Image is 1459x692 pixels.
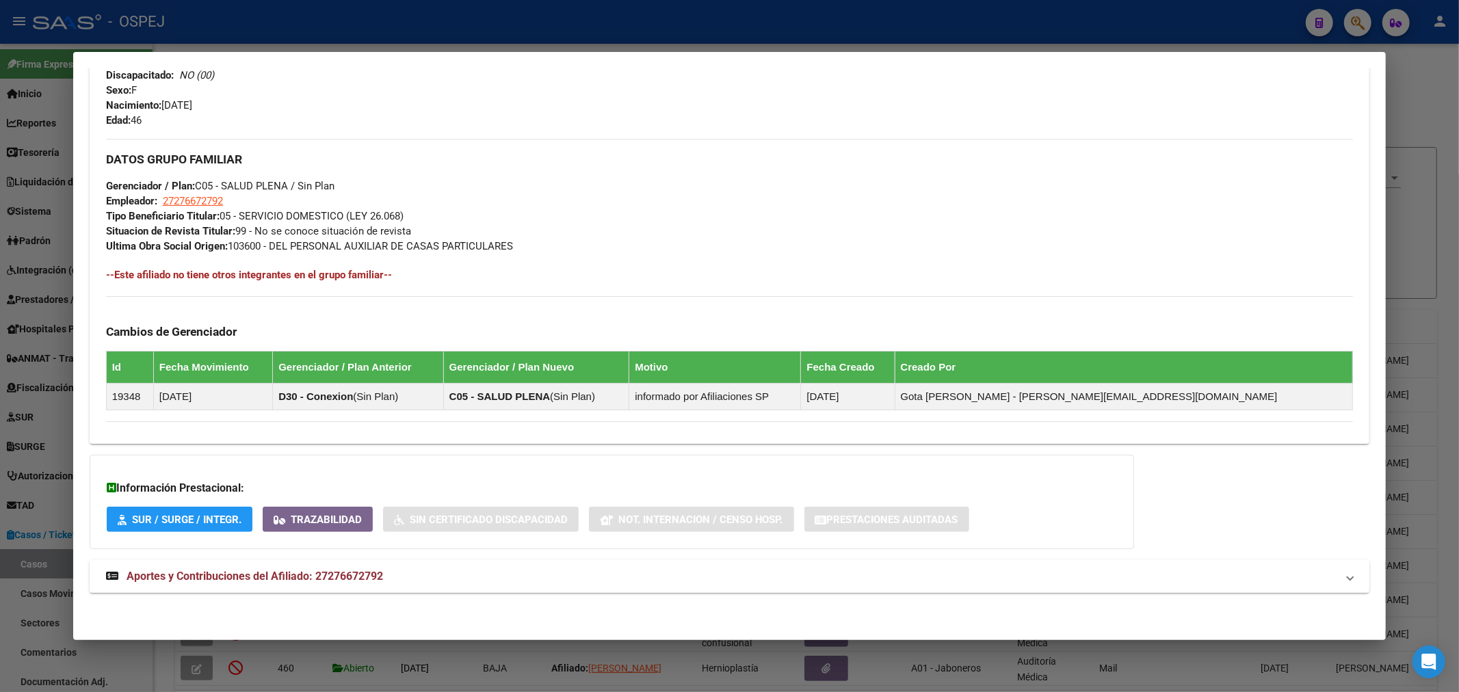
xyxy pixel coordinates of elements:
strong: C05 - SALUD PLENA [449,390,551,402]
div: Open Intercom Messenger [1412,646,1445,678]
span: Sin Plan [356,390,395,402]
strong: Nacimiento: [106,99,161,111]
span: Not. Internacion / Censo Hosp. [618,514,783,526]
th: Fecha Movimiento [153,351,272,384]
button: Sin Certificado Discapacidad [383,507,579,532]
span: C05 - SALUD PLENA / Sin Plan [106,180,334,192]
strong: Tipo Beneficiario Titular: [106,210,220,222]
span: F [106,84,137,96]
strong: Edad: [106,114,131,127]
button: SUR / SURGE / INTEGR. [107,507,252,532]
td: informado por Afiliaciones SP [629,384,801,410]
td: [DATE] [153,384,272,410]
span: 27276672792 [163,195,223,207]
span: 05 - SERVICIO DOMESTICO (LEY 26.068) [106,210,404,222]
span: 103600 - DEL PERSONAL AUXILIAR DE CASAS PARTICULARES [106,240,513,252]
th: Gerenciador / Plan Nuevo [443,351,629,384]
td: ( ) [443,384,629,410]
th: Gerenciador / Plan Anterior [273,351,443,384]
button: Prestaciones Auditadas [804,507,969,532]
span: 99 - No se conoce situación de revista [106,225,411,237]
span: Sin Certificado Discapacidad [410,514,568,526]
strong: Sexo: [106,84,131,96]
span: Prestaciones Auditadas [827,514,958,526]
span: Sin Plan [553,390,592,402]
span: SUR / SURGE / INTEGR. [132,514,241,526]
td: ( ) [273,384,443,410]
h3: Cambios de Gerenciador [106,324,1354,339]
h4: --Este afiliado no tiene otros integrantes en el grupo familiar-- [106,267,1354,282]
th: Id [106,351,153,384]
strong: Situacion de Revista Titular: [106,225,235,237]
td: 19348 [106,384,153,410]
strong: Empleador: [106,195,157,207]
th: Motivo [629,351,801,384]
td: Gota [PERSON_NAME] - [PERSON_NAME][EMAIL_ADDRESS][DOMAIN_NAME] [895,384,1353,410]
span: [DATE] [106,99,192,111]
h3: Información Prestacional: [107,480,1117,496]
strong: Gerenciador / Plan: [106,180,195,192]
button: Not. Internacion / Censo Hosp. [589,507,794,532]
th: Fecha Creado [801,351,895,384]
h3: DATOS GRUPO FAMILIAR [106,152,1354,167]
strong: Ultima Obra Social Origen: [106,240,228,252]
strong: D30 - Conexion [278,390,353,402]
strong: Discapacitado: [106,69,174,81]
span: 46 [106,114,142,127]
th: Creado Por [895,351,1353,384]
span: Aportes y Contribuciones del Afiliado: 27276672792 [127,570,383,583]
td: [DATE] [801,384,895,410]
mat-expansion-panel-header: Aportes y Contribuciones del Afiliado: 27276672792 [90,560,1370,593]
span: Trazabilidad [291,514,362,526]
i: NO (00) [179,69,214,81]
button: Trazabilidad [263,507,373,532]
